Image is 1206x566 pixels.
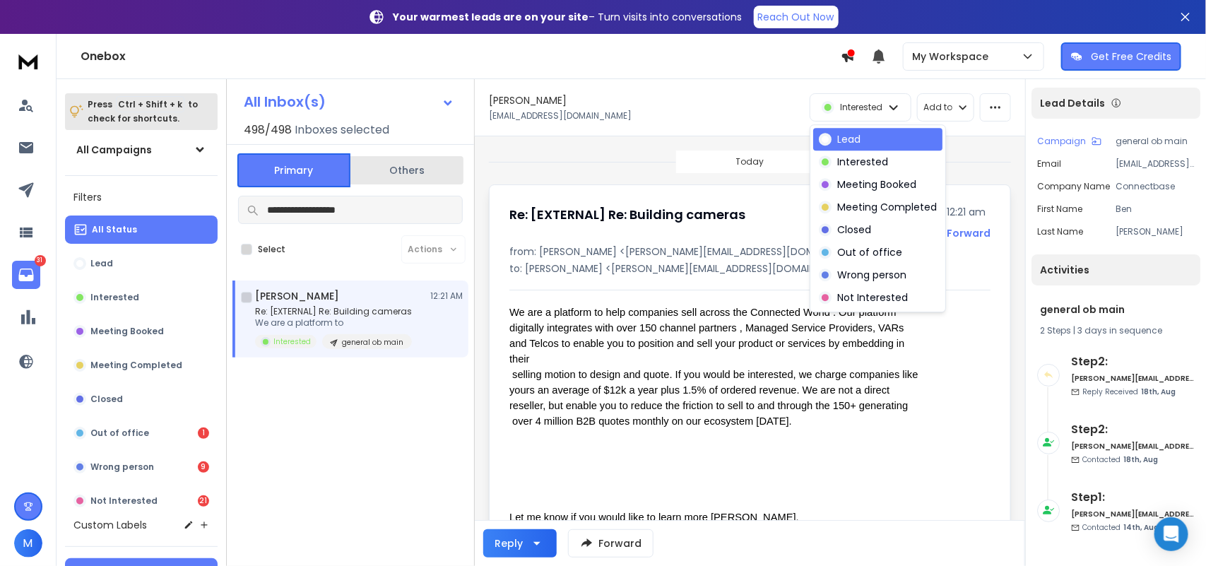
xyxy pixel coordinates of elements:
[837,223,871,237] p: Closed
[1123,454,1158,465] span: 18th, Aug
[237,153,350,187] button: Primary
[198,495,209,507] div: 21
[1116,226,1195,237] p: [PERSON_NAME]
[837,245,902,259] p: Out of office
[837,132,861,146] p: Lead
[758,10,834,24] p: Reach Out Now
[837,200,937,214] p: Meeting Completed
[1071,489,1195,506] h6: Step 1 :
[88,98,198,126] p: Press to check for shortcuts.
[489,110,632,122] p: [EMAIL_ADDRESS][DOMAIN_NAME]
[1040,325,1192,336] div: |
[837,177,916,191] p: Meeting Booked
[1091,49,1171,64] p: Get Free Credits
[1040,302,1192,317] h1: general ob main
[1082,522,1159,533] p: Contacted
[509,305,922,429] div: We are a platform to help companies sell across the Connected World . Our platform digitally inte...
[198,428,209,439] div: 1
[1037,136,1086,147] p: Campaign
[912,49,994,64] p: My Workspace
[1040,324,1071,336] span: 2 Steps
[1071,353,1195,370] h6: Step 2 :
[1116,204,1195,215] p: Ben
[14,529,42,558] span: M
[90,394,123,405] p: Closed
[1116,181,1195,192] p: Connectbase
[81,48,841,65] h1: Onebox
[1071,421,1195,438] h6: Step 2 :
[837,268,906,282] p: Wrong person
[255,317,412,329] p: We are a platform to
[73,518,147,532] h3: Custom Labels
[90,326,164,337] p: Meeting Booked
[90,461,154,473] p: Wrong person
[1037,158,1061,170] p: Email
[92,224,137,235] p: All Status
[1082,387,1176,397] p: Reply Received
[255,289,339,303] h1: [PERSON_NAME]
[90,495,158,507] p: Not Interested
[430,290,463,302] p: 12:21 AM
[244,122,292,138] span: 498 / 498
[1040,96,1105,110] p: Lead Details
[509,244,991,259] p: from: [PERSON_NAME] <[PERSON_NAME][EMAIL_ADDRESS][DOMAIN_NAME]>
[255,306,412,317] p: Re: [EXTERNAL] Re: Building cameras
[198,461,209,473] div: 9
[90,258,113,269] p: Lead
[1154,517,1188,551] div: Open Intercom Messenger
[90,292,139,303] p: Interested
[489,93,567,107] h1: [PERSON_NAME]
[1123,522,1159,533] span: 14th, Aug
[947,226,991,240] div: Forward
[394,10,589,24] strong: Your warmest leads are on your site
[1037,204,1082,215] p: First Name
[1077,324,1162,336] span: 3 days in sequence
[14,48,42,74] img: logo
[350,155,463,186] button: Others
[1071,509,1195,519] h6: [PERSON_NAME][EMAIL_ADDRESS][DOMAIN_NAME]
[1141,387,1176,397] span: 18th, Aug
[1071,441,1195,452] h6: [PERSON_NAME][EMAIL_ADDRESS][DOMAIN_NAME]
[90,428,149,439] p: Out of office
[1082,454,1158,465] p: Contacted
[65,187,218,207] h3: Filters
[90,360,182,371] p: Meeting Completed
[273,336,311,347] p: Interested
[509,509,922,525] div: Let me know if you would like to learn more [PERSON_NAME].
[837,155,888,169] p: Interested
[76,143,152,157] h1: All Campaigns
[116,96,184,112] span: Ctrl + Shift + k
[923,102,952,113] p: Add to
[509,261,991,276] p: to: [PERSON_NAME] <[PERSON_NAME][EMAIL_ADDRESS][DOMAIN_NAME]>
[295,122,389,138] h3: Inboxes selected
[1031,254,1200,285] div: Activities
[1037,181,1110,192] p: Company Name
[258,244,285,255] label: Select
[906,205,991,219] p: [DATE] : 12:21 am
[35,255,46,266] p: 31
[840,102,882,113] p: Interested
[568,529,654,558] button: Forward
[1116,158,1195,170] p: [EMAIL_ADDRESS][DOMAIN_NAME]
[1071,373,1195,384] h6: [PERSON_NAME][EMAIL_ADDRESS][DOMAIN_NAME]
[1037,226,1083,237] p: Last Name
[244,95,326,109] h1: All Inbox(s)
[837,290,908,305] p: Not Interested
[342,337,403,348] p: general ob main
[1116,136,1195,147] p: general ob main
[495,536,523,550] div: Reply
[394,10,743,24] p: – Turn visits into conversations
[509,205,745,225] h1: Re: [EXTERNAL] Re: Building cameras
[736,156,764,167] p: Today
